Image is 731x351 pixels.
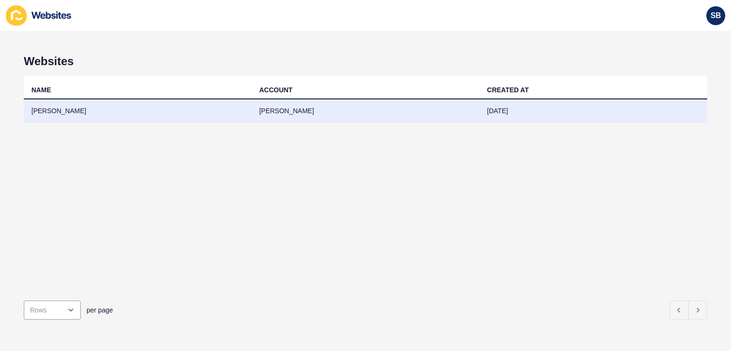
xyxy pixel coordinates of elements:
[24,99,252,123] td: [PERSON_NAME]
[31,85,51,95] div: NAME
[487,85,529,95] div: CREATED AT
[479,99,707,123] td: [DATE]
[711,11,721,20] span: SB
[24,55,707,68] h1: Websites
[259,85,293,95] div: ACCOUNT
[252,99,480,123] td: [PERSON_NAME]
[87,305,113,315] span: per page
[24,301,81,320] div: open menu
